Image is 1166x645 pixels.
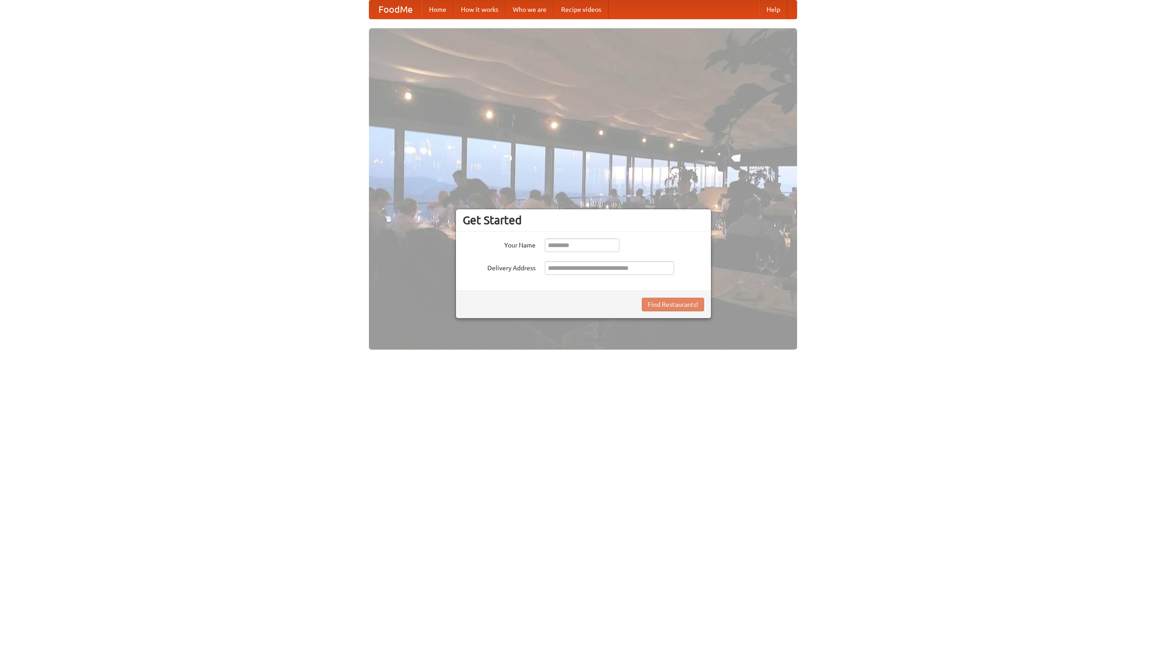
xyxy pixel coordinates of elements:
h3: Get Started [463,213,704,227]
a: How it works [454,0,506,19]
label: Delivery Address [463,261,536,273]
a: Help [759,0,788,19]
a: Who we are [506,0,554,19]
button: Find Restaurants! [642,298,704,311]
a: Recipe videos [554,0,609,19]
a: Home [422,0,454,19]
a: FoodMe [369,0,422,19]
label: Your Name [463,238,536,250]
